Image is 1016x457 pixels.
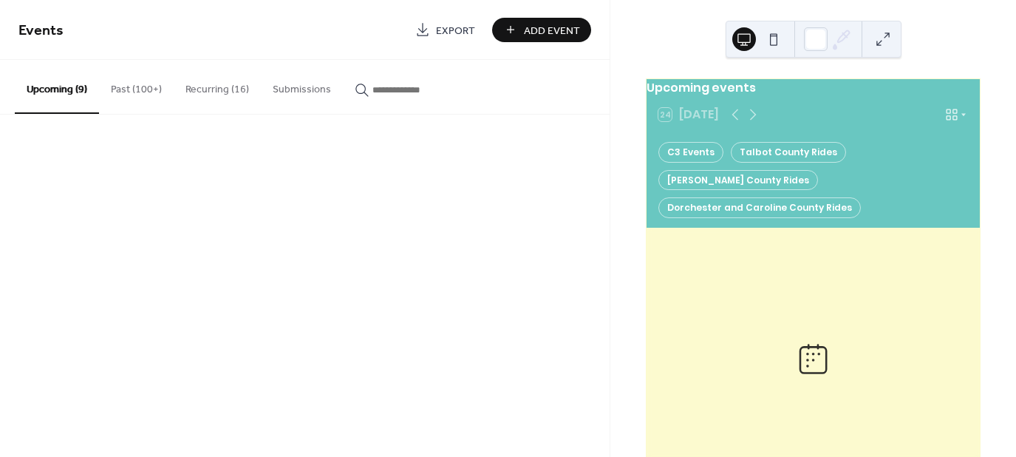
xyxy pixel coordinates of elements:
a: Export [404,18,486,42]
span: Export [436,23,475,38]
div: [PERSON_NAME] County Rides [658,170,818,191]
span: Add Event [524,23,580,38]
div: Dorchester and Caroline County Rides [658,197,861,218]
button: Past (100+) [99,60,174,112]
button: Submissions [261,60,343,112]
button: Recurring (16) [174,60,261,112]
button: Add Event [492,18,591,42]
div: C3 Events [658,142,723,163]
button: Upcoming (9) [15,60,99,114]
div: Talbot County Rides [731,142,846,163]
span: Events [18,16,64,45]
div: Upcoming events [647,79,980,97]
